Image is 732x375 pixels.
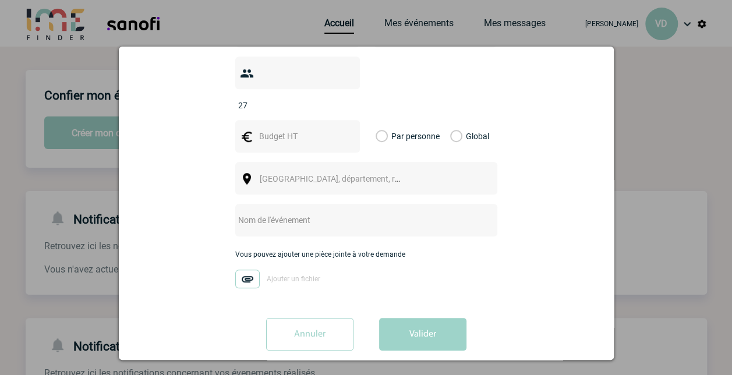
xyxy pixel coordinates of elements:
[235,213,466,228] input: Nom de l'événement
[266,318,353,351] input: Annuler
[379,318,466,351] button: Valider
[376,120,388,153] label: Par personne
[267,275,320,283] span: Ajouter un fichier
[450,120,458,153] label: Global
[256,129,337,144] input: Budget HT
[260,174,422,183] span: [GEOGRAPHIC_DATA], département, région...
[235,250,497,259] p: Vous pouvez ajouter une pièce jointe à votre demande
[235,98,345,113] input: Nombre de participants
